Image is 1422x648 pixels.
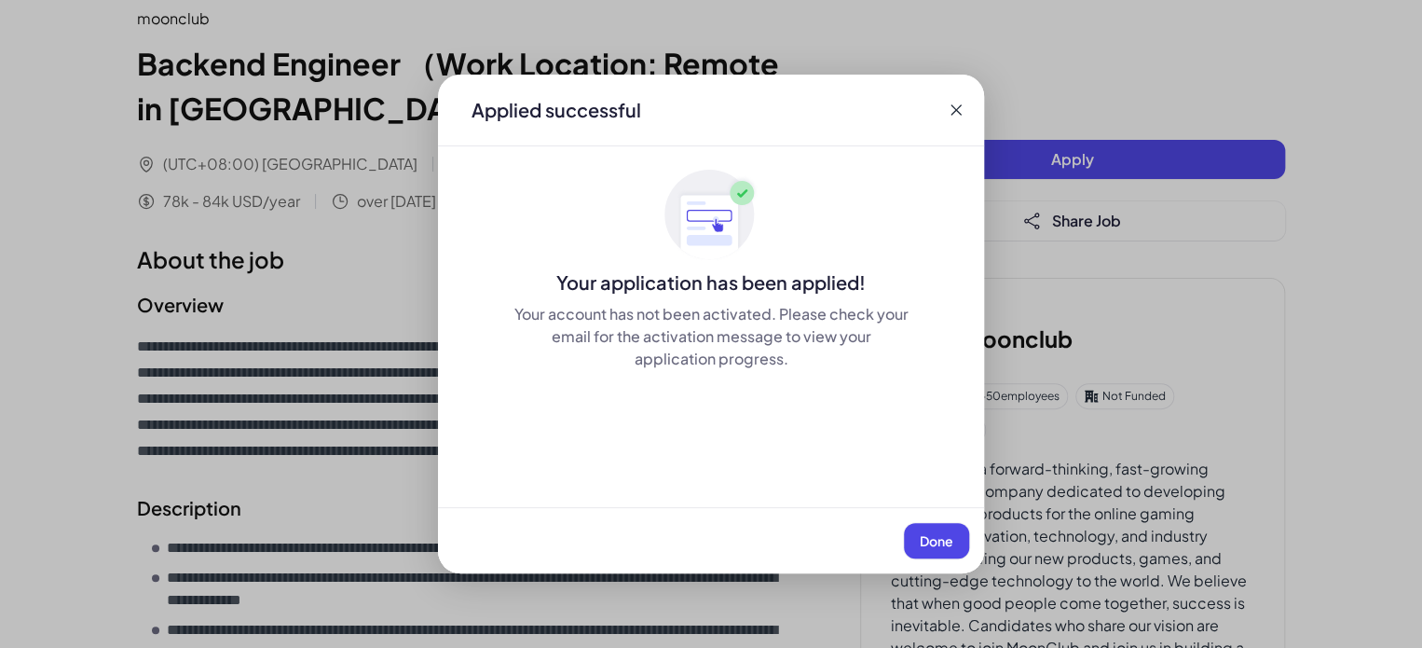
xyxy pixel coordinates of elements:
img: ApplyedMaskGroup3.svg [664,169,758,262]
div: Your application has been applied! [438,269,984,296]
button: Done [904,523,969,558]
div: Your account has not been activated. Please check your email for the activation message to view y... [513,303,909,370]
span: Done [920,532,953,549]
div: Applied successful [472,97,641,123]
